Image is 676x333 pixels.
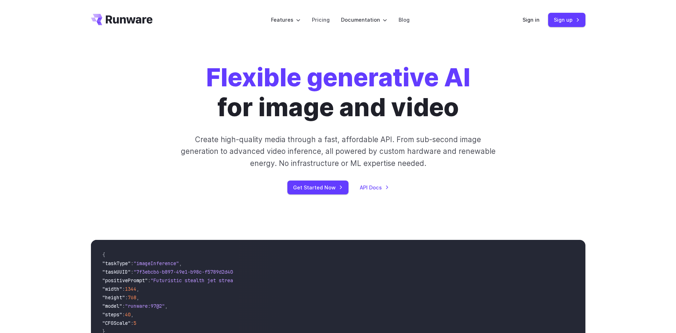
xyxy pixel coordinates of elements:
[271,16,301,24] label: Features
[125,311,131,318] span: 40
[125,286,136,292] span: 1344
[399,16,410,24] a: Blog
[136,286,139,292] span: ,
[206,62,470,92] strong: Flexible generative AI
[125,294,128,301] span: :
[134,260,179,267] span: "imageInference"
[102,311,122,318] span: "steps"
[206,63,470,122] h1: for image and video
[91,14,153,25] a: Go to /
[134,269,242,275] span: "7f3ebcb6-b897-49e1-b98c-f5789d2d40d7"
[102,294,125,301] span: "height"
[148,277,151,284] span: :
[102,269,131,275] span: "taskUUID"
[312,16,330,24] a: Pricing
[165,303,168,309] span: ,
[131,260,134,267] span: :
[341,16,387,24] label: Documentation
[180,134,496,169] p: Create high-quality media through a fast, affordable API. From sub-second image generation to adv...
[122,311,125,318] span: :
[102,260,131,267] span: "taskType"
[134,320,136,326] span: 5
[523,16,540,24] a: Sign in
[122,286,125,292] span: :
[131,311,134,318] span: ,
[102,320,131,326] span: "CFGScale"
[128,294,136,301] span: 768
[102,277,148,284] span: "positivePrompt"
[122,303,125,309] span: :
[179,260,182,267] span: ,
[151,277,409,284] span: "Futuristic stealth jet streaking through a neon-lit cityscape with glowing purple exhaust"
[131,269,134,275] span: :
[102,303,122,309] span: "model"
[102,286,122,292] span: "width"
[287,181,348,194] a: Get Started Now
[102,252,105,258] span: {
[548,13,585,27] a: Sign up
[360,183,389,192] a: API Docs
[125,303,165,309] span: "runware:97@2"
[136,294,139,301] span: ,
[131,320,134,326] span: :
